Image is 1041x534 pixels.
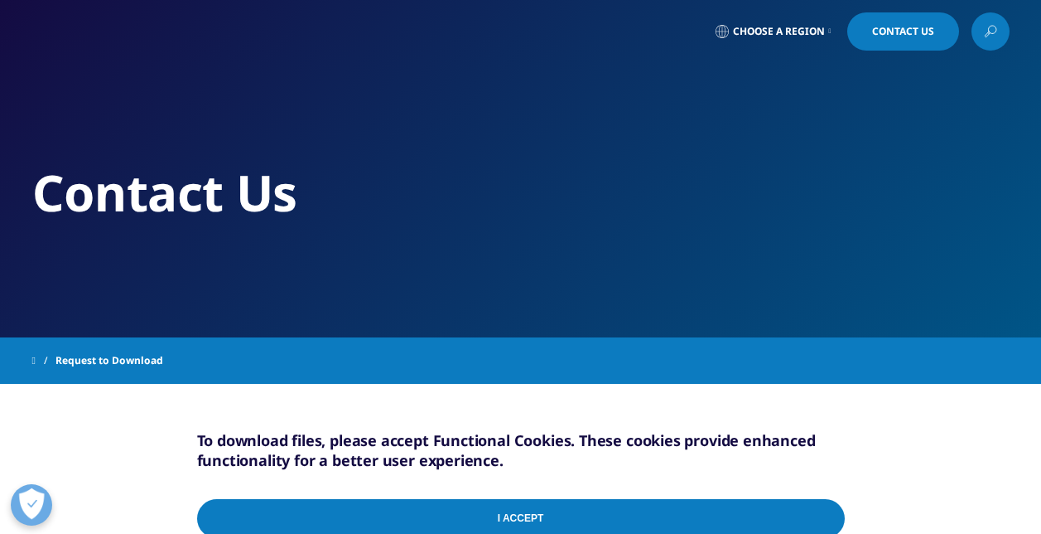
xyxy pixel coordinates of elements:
a: Contact Us [847,12,959,51]
span: Request to Download [55,346,163,376]
button: Open Preferences [11,484,52,526]
span: Choose a Region [733,25,825,38]
span: Contact Us [872,27,934,36]
h2: Contact Us [32,162,1010,224]
h5: To download files, please accept Functional Cookies. These cookies provide enhanced functionality... [197,430,845,470]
